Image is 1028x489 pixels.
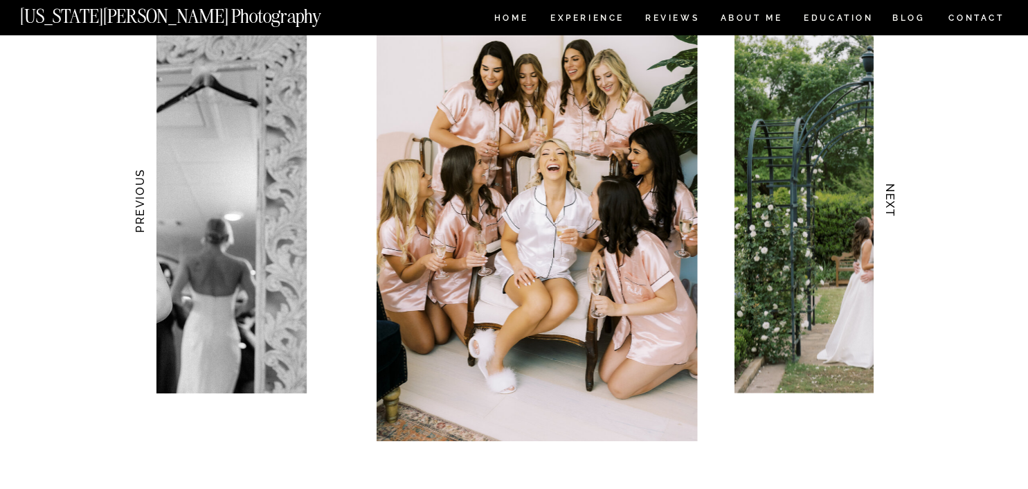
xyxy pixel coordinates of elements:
a: Experience [550,14,623,26]
a: REVIEWS [645,14,697,26]
a: CONTACT [948,10,1005,26]
h3: PREVIOUS [132,157,146,244]
h3: NEXT [883,157,897,244]
a: HOME [492,14,531,26]
a: [US_STATE][PERSON_NAME] Photography [20,7,368,19]
a: BLOG [892,14,926,26]
a: EDUCATION [802,14,875,26]
a: ABOUT ME [720,14,783,26]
